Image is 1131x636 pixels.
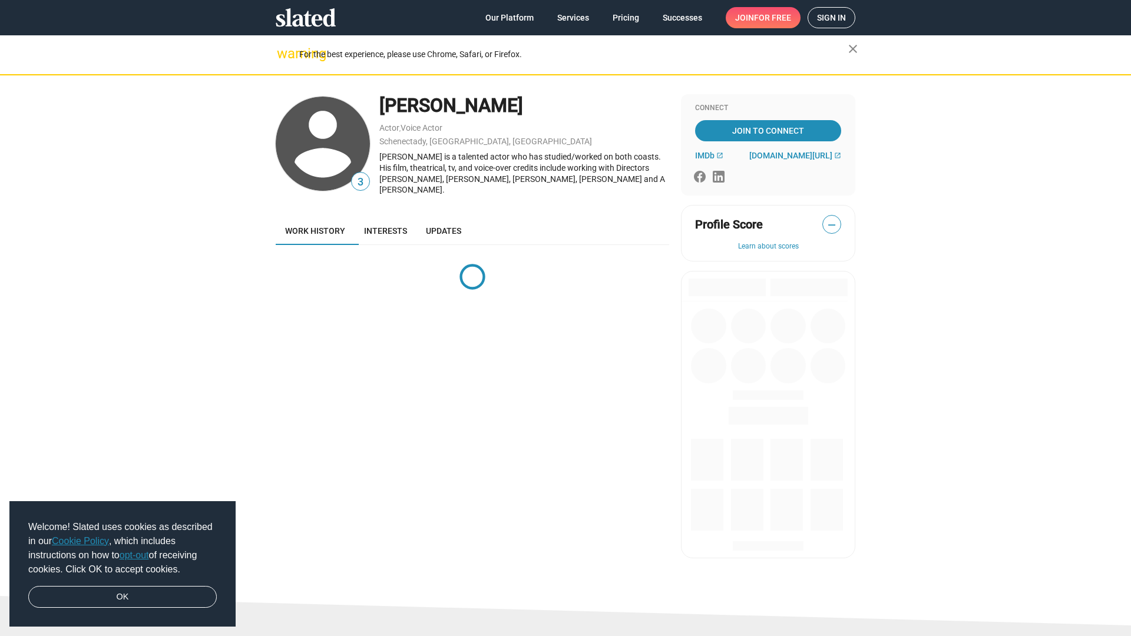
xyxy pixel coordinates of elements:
div: Connect [695,104,841,113]
a: Actor [379,123,399,132]
span: Work history [285,226,345,236]
span: — [823,217,841,233]
div: For the best experience, please use Chrome, Safari, or Firefox. [299,47,848,62]
a: Our Platform [476,7,543,28]
a: Work history [276,217,355,245]
a: opt-out [120,550,149,560]
div: cookieconsent [9,501,236,627]
span: Join To Connect [697,120,839,141]
a: Services [548,7,598,28]
mat-icon: close [846,42,860,56]
a: IMDb [695,151,723,160]
a: Updates [416,217,471,245]
span: Sign in [817,8,846,28]
mat-icon: warning [277,47,291,61]
a: Schenectady, [GEOGRAPHIC_DATA], [GEOGRAPHIC_DATA] [379,137,592,146]
a: Join To Connect [695,120,841,141]
a: Voice Actor [401,123,442,132]
a: Interests [355,217,416,245]
button: Learn about scores [695,242,841,251]
span: Interests [364,226,407,236]
span: Profile Score [695,217,763,233]
a: Cookie Policy [52,536,109,546]
div: [PERSON_NAME] [379,93,669,118]
mat-icon: open_in_new [834,152,841,159]
a: Successes [653,7,712,28]
span: Successes [663,7,702,28]
span: Join [735,7,791,28]
span: Welcome! Slated uses cookies as described in our , which includes instructions on how to of recei... [28,520,217,577]
a: Sign in [808,7,855,28]
span: Services [557,7,589,28]
div: [PERSON_NAME] is a talented actor who has studied/worked on both coasts. His film, theatrical, tv... [379,151,669,195]
a: Joinfor free [726,7,801,28]
span: [DOMAIN_NAME][URL] [749,151,832,160]
span: for free [754,7,791,28]
span: Updates [426,226,461,236]
span: IMDb [695,151,715,160]
a: Pricing [603,7,649,28]
a: dismiss cookie message [28,586,217,608]
mat-icon: open_in_new [716,152,723,159]
span: Pricing [613,7,639,28]
span: , [399,125,401,132]
span: Our Platform [485,7,534,28]
span: 3 [352,174,369,190]
a: [DOMAIN_NAME][URL] [749,151,841,160]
